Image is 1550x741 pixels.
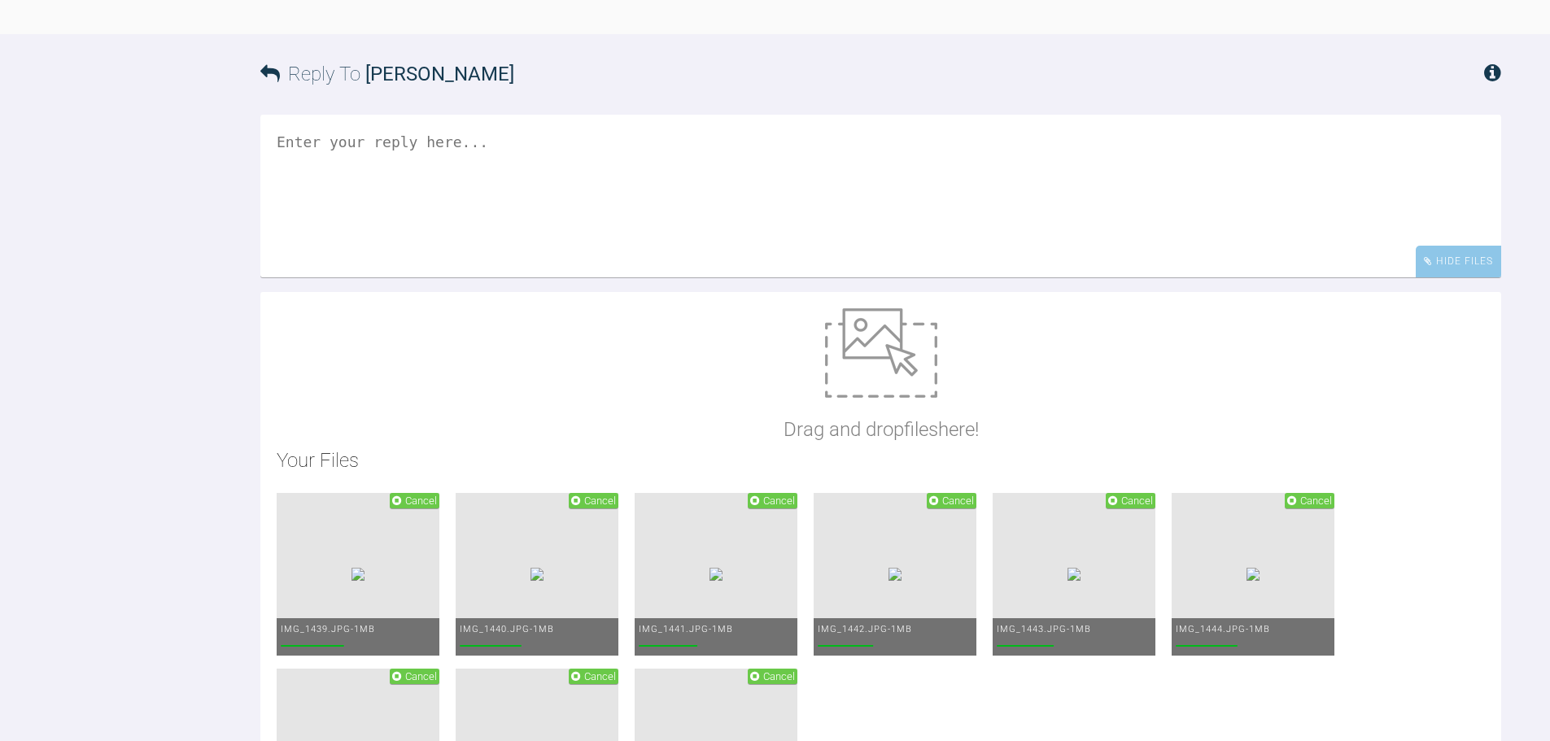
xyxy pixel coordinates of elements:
span: IMG_1443.JPG - 1MB [997,624,1091,634]
span: Cancel [405,670,437,682]
span: Cancel [584,495,616,507]
img: da62708e-ce47-4d4d-96b2-81a95b3b8b96 [889,568,902,581]
img: 5076bfef-3eab-4459-9805-1508833c987f [351,568,365,581]
span: Cancel [1121,495,1153,507]
span: IMG_1444.JPG - 1MB [1176,624,1270,634]
span: IMG_1439.JPG - 1MB [281,624,375,634]
img: 1d34c579-5be3-40f0-b9aa-aed8e1729744 [1068,568,1081,581]
h3: Reply To [260,59,514,89]
span: [PERSON_NAME] [365,63,514,85]
span: Cancel [1300,495,1332,507]
img: fd49c3d0-9aef-4850-8abf-2d39edcb66ba [710,568,723,581]
span: IMG_1441.JPG - 1MB [639,624,733,634]
span: Cancel [763,670,795,682]
img: 4c77cd77-0f85-4899-8cbd-a0f16e46f52d [530,568,544,581]
h2: Your Files [277,445,1485,476]
span: Cancel [584,670,616,682]
span: IMG_1442.JPG - 1MB [818,624,912,634]
span: IMG_1440.JPG - 1MB [460,624,554,634]
span: Cancel [763,495,795,507]
p: Drag and drop files here! [784,414,979,445]
img: 1f823aaf-4173-4044-8816-c15b06ebd96d [1247,568,1260,581]
span: Cancel [405,495,437,507]
span: Cancel [942,495,974,507]
div: Hide Files [1416,246,1501,277]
